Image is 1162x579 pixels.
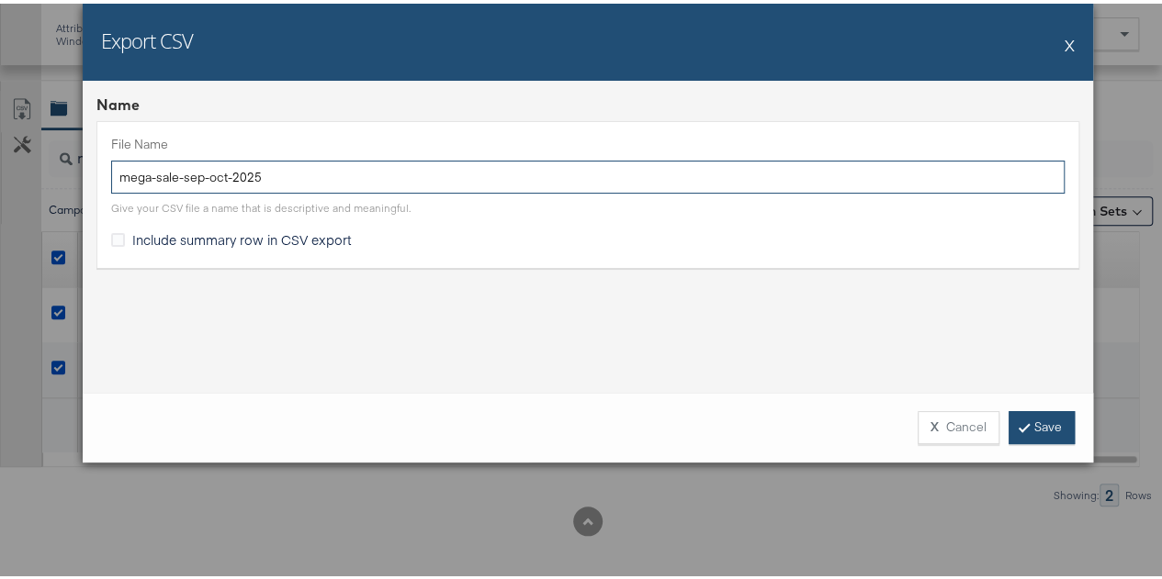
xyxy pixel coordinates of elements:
[111,132,1065,150] label: File Name
[96,91,1079,112] div: Name
[918,407,999,440] button: XCancel
[1065,23,1075,60] button: X
[101,23,193,50] h2: Export CSV
[111,197,411,212] div: Give your CSV file a name that is descriptive and meaningful.
[1009,407,1075,440] a: Save
[931,415,939,432] strong: X
[132,227,352,245] span: Include summary row in CSV export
